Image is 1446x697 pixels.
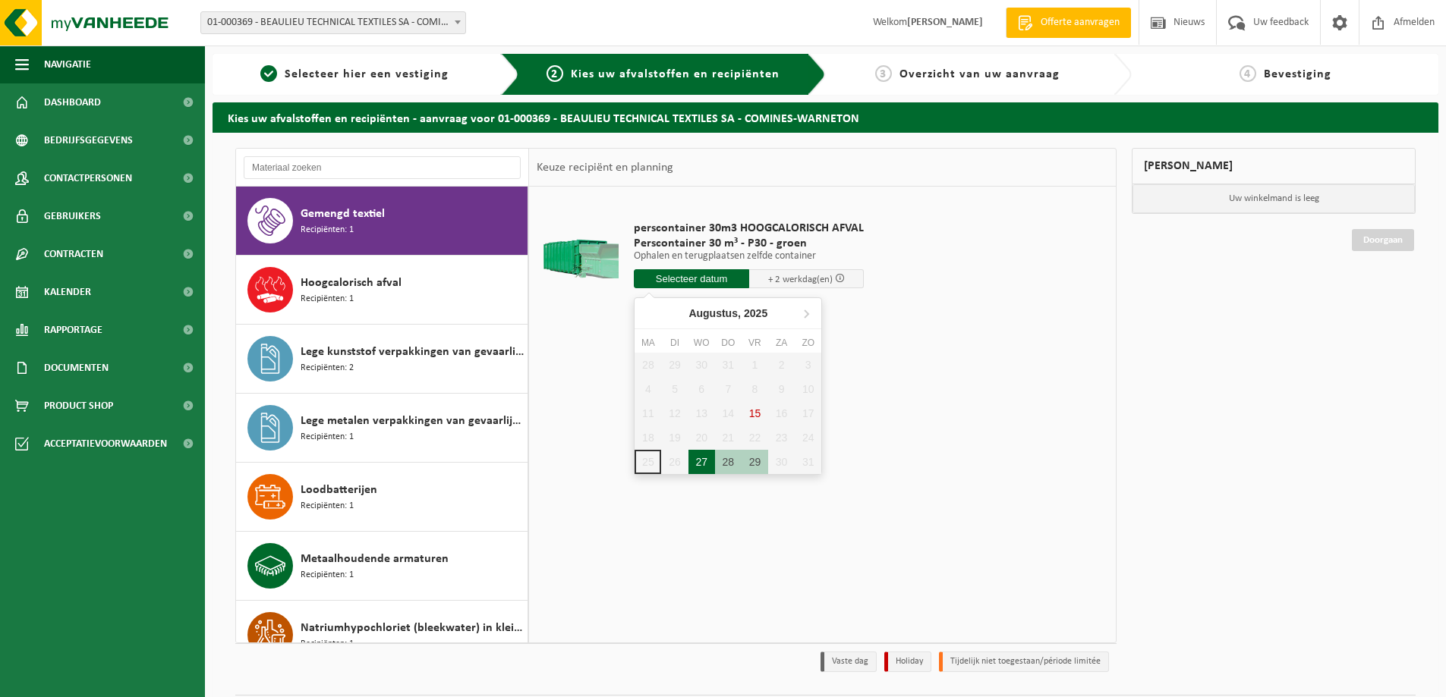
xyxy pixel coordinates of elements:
[742,335,768,350] div: vr
[236,187,528,256] button: Gemengd textiel Recipiënten: 1
[301,361,354,375] span: Recipiënten: 2
[44,46,91,83] span: Navigatie
[715,335,742,350] div: do
[634,236,864,251] span: Perscontainer 30 m³ - P30 - groen
[1352,229,1414,251] a: Doorgaan
[44,425,167,463] span: Acceptatievoorwaarden
[44,387,113,425] span: Product Shop
[1240,65,1256,82] span: 4
[201,12,465,33] span: 01-000369 - BEAULIEU TECHNICAL TEXTILES SA - COMINES-WARNETON
[44,273,91,311] span: Kalender
[236,325,528,394] button: Lege kunststof verpakkingen van gevaarlijke stoffen Recipiënten: 2
[44,159,132,197] span: Contactpersonen
[875,65,892,82] span: 3
[301,343,524,361] span: Lege kunststof verpakkingen van gevaarlijke stoffen
[301,412,524,430] span: Lege metalen verpakkingen van gevaarlijke stoffen
[1132,148,1416,184] div: [PERSON_NAME]
[1264,68,1331,80] span: Bevestiging
[715,450,742,474] div: 28
[744,308,767,319] i: 2025
[821,651,877,672] li: Vaste dag
[236,601,528,670] button: Natriumhypochloriet (bleekwater) in kleinverpakking Recipiënten: 1
[1006,8,1131,38] a: Offerte aanvragen
[44,121,133,159] span: Bedrijfsgegevens
[939,651,1109,672] li: Tijdelijk niet toegestaan/période limitée
[547,65,563,82] span: 2
[236,394,528,463] button: Lege metalen verpakkingen van gevaarlijke stoffen Recipiënten: 1
[301,619,524,637] span: Natriumhypochloriet (bleekwater) in kleinverpakking
[301,274,402,292] span: Hoogcalorisch afval
[220,65,489,83] a: 1Selecteer hier een vestiging
[236,256,528,325] button: Hoogcalorisch afval Recipiënten: 1
[634,251,864,262] p: Ophalen en terugplaatsen zelfde container
[1037,15,1123,30] span: Offerte aanvragen
[44,235,103,273] span: Contracten
[634,269,749,288] input: Selecteer datum
[795,335,821,350] div: zo
[44,311,102,349] span: Rapportage
[661,335,688,350] div: di
[899,68,1060,80] span: Overzicht van uw aanvraag
[44,197,101,235] span: Gebruikers
[200,11,466,34] span: 01-000369 - BEAULIEU TECHNICAL TEXTILES SA - COMINES-WARNETON
[301,292,354,306] span: Recipiënten: 1
[213,102,1438,132] h2: Kies uw afvalstoffen en recipiënten - aanvraag voor 01-000369 - BEAULIEU TECHNICAL TEXTILES SA - ...
[301,430,354,444] span: Recipiënten: 1
[571,68,780,80] span: Kies uw afvalstoffen en recipiënten
[44,349,109,387] span: Documenten
[244,156,521,179] input: Materiaal zoeken
[236,532,528,601] button: Metaalhoudende armaturen Recipiënten: 1
[301,499,354,513] span: Recipiënten: 1
[768,335,795,350] div: za
[688,450,715,474] div: 27
[635,335,661,350] div: ma
[1133,184,1415,213] p: Uw winkelmand is leeg
[884,651,931,672] li: Holiday
[285,68,449,80] span: Selecteer hier een vestiging
[634,221,864,236] span: perscontainer 30m3 HOOGCALORISCH AFVAL
[301,568,354,582] span: Recipiënten: 1
[260,65,277,82] span: 1
[44,83,101,121] span: Dashboard
[742,450,768,474] div: 29
[688,335,715,350] div: wo
[301,637,354,651] span: Recipiënten: 1
[682,301,773,325] div: Augustus,
[768,275,833,284] span: + 2 werkdag(en)
[301,223,354,237] span: Recipiënten: 1
[529,149,681,187] div: Keuze recipiënt en planning
[301,481,377,499] span: Loodbatterijen
[301,550,449,568] span: Metaalhoudende armaturen
[301,205,385,223] span: Gemengd textiel
[236,463,528,532] button: Loodbatterijen Recipiënten: 1
[907,17,983,28] strong: [PERSON_NAME]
